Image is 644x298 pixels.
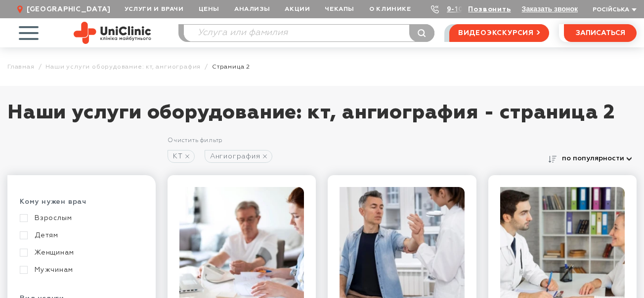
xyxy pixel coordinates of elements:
[74,22,151,44] img: Site
[20,197,143,214] div: Кому нужен врач
[458,25,534,41] span: видеоэкскурсия
[564,24,637,42] button: записаться
[27,5,111,14] span: [GEOGRAPHIC_DATA]
[45,63,201,71] a: Наши услуги оборудование: кт, ангиография
[212,63,250,71] span: Страница 2
[449,24,549,42] a: видеоэкскурсия
[447,6,469,13] a: 9-103
[590,6,637,14] button: Російська
[593,7,629,13] span: Російська
[168,138,222,144] a: Очистить фильтр
[7,101,637,135] h1: Наши услуги оборудование: кт, ангиография - страница 2
[205,150,272,163] a: Ангиография
[576,30,625,37] span: записаться
[168,150,195,163] a: КТ
[522,5,578,13] button: Заказать звонок
[20,214,141,223] a: Взрослым
[559,151,637,165] button: по популярности
[20,231,141,240] a: Детям
[184,25,434,41] input: Услуга или фамилия
[7,63,35,71] a: Главная
[20,248,141,257] a: Женщинам
[20,265,141,274] a: Мужчинам
[468,6,511,13] a: Позвонить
